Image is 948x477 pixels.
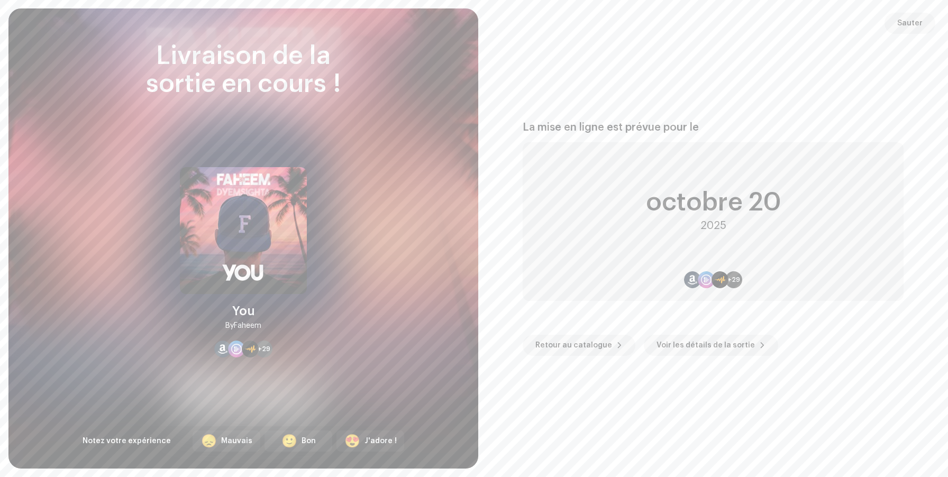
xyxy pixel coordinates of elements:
[646,190,781,215] div: octobre 20
[344,435,360,447] div: 😍
[885,13,935,34] button: Sauter
[232,302,255,319] div: You
[523,335,635,356] button: Retour au catalogue
[201,435,217,447] div: 😞
[221,436,252,447] div: Mauvais
[225,319,261,332] div: ByFaheem
[180,167,307,294] img: 34b23b07-9b49-41a5-b139-7643e4babfe8
[258,345,270,353] span: +29
[74,42,413,98] div: Livraison de la sortie en cours !
[83,437,171,445] span: Notez votre expérience
[364,436,397,447] div: J'adore !
[644,335,778,356] button: Voir les détails de la sortie
[700,219,726,232] div: 2025
[523,121,904,134] div: La mise en ligne est prévue pour le
[302,436,316,447] div: Bon
[535,335,612,356] span: Retour au catalogue
[727,276,740,284] span: +29
[281,435,297,447] div: 🙂
[657,335,755,356] span: Voir les détails de la sortie
[897,13,923,34] span: Sauter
